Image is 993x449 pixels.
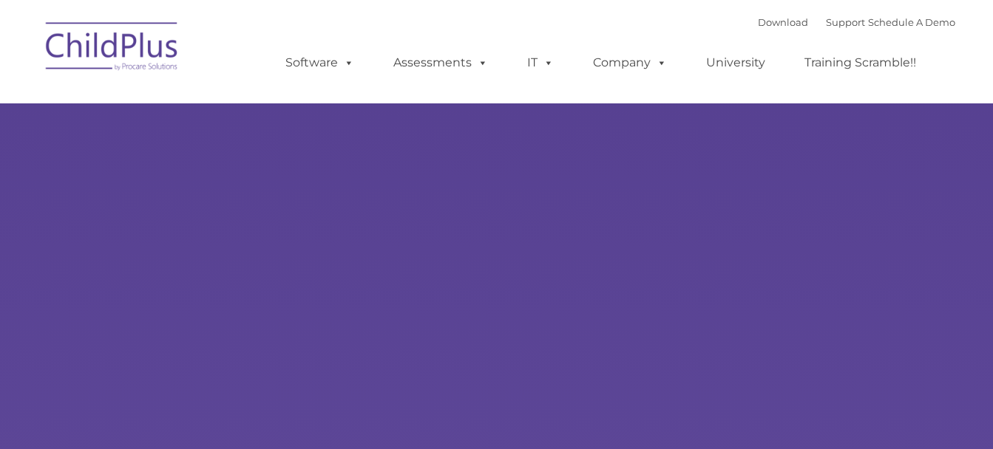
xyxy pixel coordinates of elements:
a: Software [271,48,369,78]
a: IT [512,48,569,78]
img: ChildPlus by Procare Solutions [38,12,186,86]
a: Download [758,16,808,28]
a: University [691,48,780,78]
a: Company [578,48,682,78]
a: Assessments [379,48,503,78]
font: | [758,16,955,28]
a: Support [826,16,865,28]
a: Training Scramble!! [790,48,931,78]
a: Schedule A Demo [868,16,955,28]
